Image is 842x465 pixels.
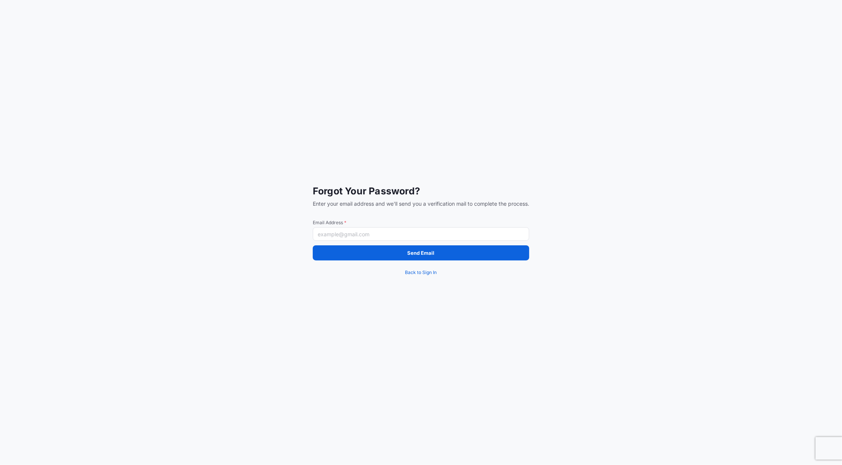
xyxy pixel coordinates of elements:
[313,265,529,280] a: Back to Sign In
[313,227,529,241] input: example@gmail.com
[405,269,437,276] span: Back to Sign In
[313,200,529,208] span: Enter your email address and we'll send you a verification mail to complete the process.
[313,245,529,260] button: Send Email
[313,220,529,226] span: Email Address
[408,249,435,257] p: Send Email
[313,185,529,197] span: Forgot Your Password?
